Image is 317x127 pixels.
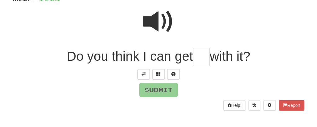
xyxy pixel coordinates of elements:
[139,83,178,97] button: Submit
[223,100,245,111] button: Help!
[67,49,193,63] span: Do you think I can get
[137,69,150,80] button: Toggle translation (alt+t)
[279,100,304,111] button: Report
[248,100,260,111] button: Round history (alt+y)
[167,69,180,80] button: Single letter hint - you only get 1 per sentence and score half the points! alt+h
[210,49,250,63] span: with it?
[152,69,165,80] button: Switch sentence to multiple choice alt+p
